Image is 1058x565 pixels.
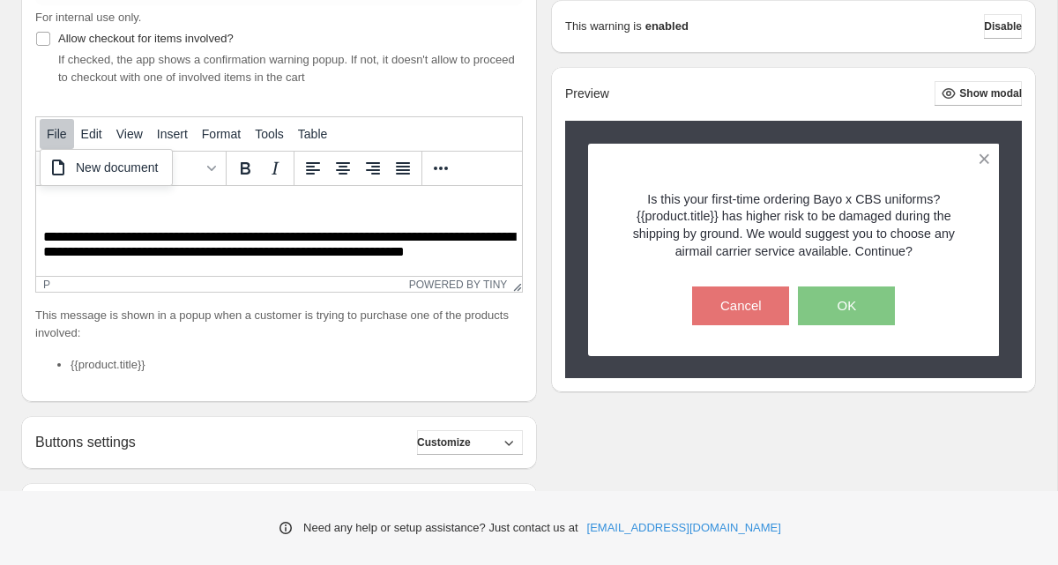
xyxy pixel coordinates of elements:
[409,279,508,291] a: Powered by Tiny
[565,18,642,35] p: This warning is
[619,207,969,260] p: {{product.title}} has higher risk to be damaged during the shipping by ground. We would suggest y...
[935,81,1022,106] button: Show modal
[76,157,158,178] div: New document
[619,192,969,207] h2: Is this your first-time ordering Bayo x CBS uniforms?
[71,356,523,374] li: {{product.title}}
[58,32,234,45] span: Allow checkout for items involved?
[417,430,523,455] button: Customize
[798,286,895,325] button: OK
[959,86,1022,100] span: Show modal
[41,153,172,182] div: New document
[328,153,358,183] button: Align center
[43,279,50,291] div: p
[47,127,67,141] span: File
[507,277,522,292] div: Resize
[565,86,609,101] h2: Preview
[35,307,523,342] p: This message is shown in a popup when a customer is trying to purchase one of the products involved:
[36,186,522,276] iframe: Rich Text Area
[260,153,290,183] button: Italic
[230,153,260,183] button: Bold
[984,19,1022,33] span: Disable
[255,127,284,141] span: Tools
[426,153,456,183] button: More...
[35,434,136,450] h2: Buttons settings
[81,127,102,141] span: Edit
[58,53,515,84] span: If checked, the app shows a confirmation warning popup. If not, it doesn't allow to proceed to ch...
[388,153,418,183] button: Justify
[116,127,143,141] span: View
[587,519,781,537] a: [EMAIL_ADDRESS][DOMAIN_NAME]
[984,14,1022,39] button: Disable
[298,153,328,183] button: Align left
[157,127,188,141] span: Insert
[35,11,141,24] span: For internal use only.
[298,127,327,141] span: Table
[417,435,471,450] span: Customize
[692,286,789,325] button: Cancel
[202,127,241,141] span: Format
[358,153,388,183] button: Align right
[645,18,689,35] strong: enabled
